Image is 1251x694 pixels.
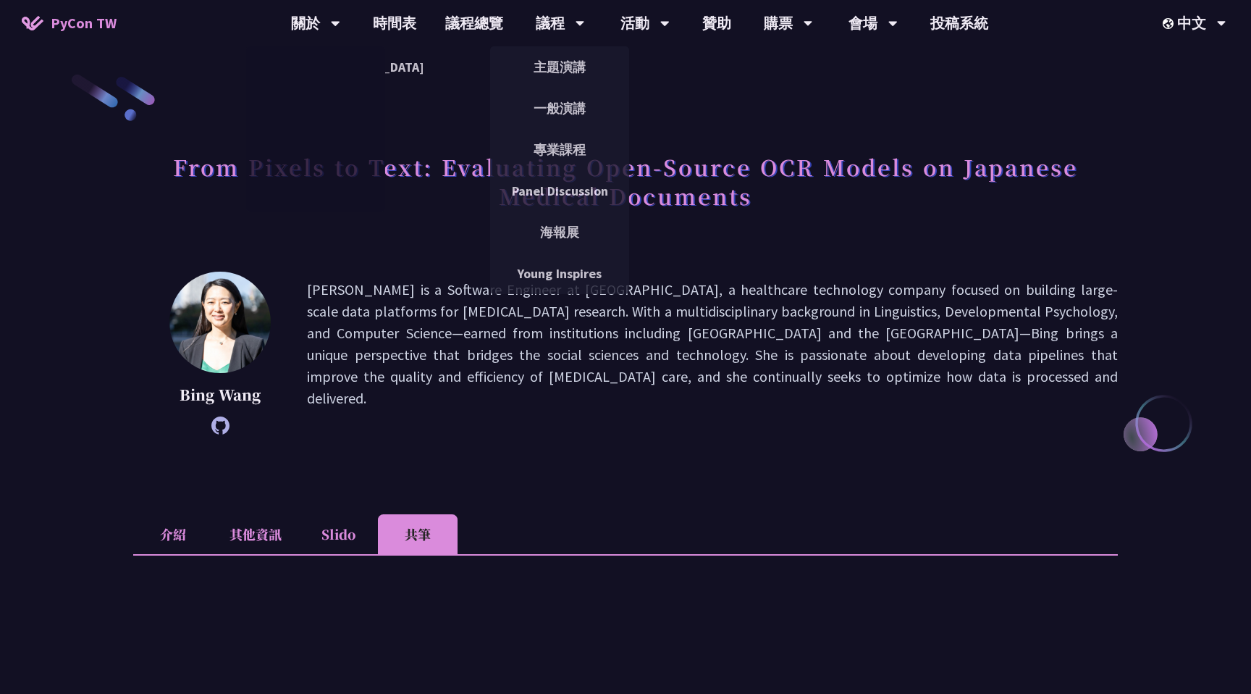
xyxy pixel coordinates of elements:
[7,5,131,41] a: PyCon TW
[133,514,213,554] li: 介紹
[246,50,385,84] a: PyCon [GEOGRAPHIC_DATA]
[169,384,271,406] p: Bing Wang
[490,174,629,208] a: Panel Discussion
[490,91,629,125] a: 一般演講
[51,12,117,34] span: PyCon TW
[22,16,43,30] img: Home icon of PyCon TW 2025
[133,145,1118,217] h1: From Pixels to Text: Evaluating Open-Source OCR Models on Japanese Medical Documents
[169,272,271,373] img: Bing Wang
[307,279,1118,427] p: [PERSON_NAME] is a Software Engineer at [GEOGRAPHIC_DATA], a healthcare technology company focuse...
[1163,18,1177,29] img: Locale Icon
[490,256,629,290] a: Young Inspires
[490,215,629,249] a: 海報展
[298,514,378,554] li: Slido
[490,133,629,167] a: 專業課程
[490,50,629,84] a: 主題演講
[213,514,298,554] li: 其他資訊
[378,514,458,554] li: 共筆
